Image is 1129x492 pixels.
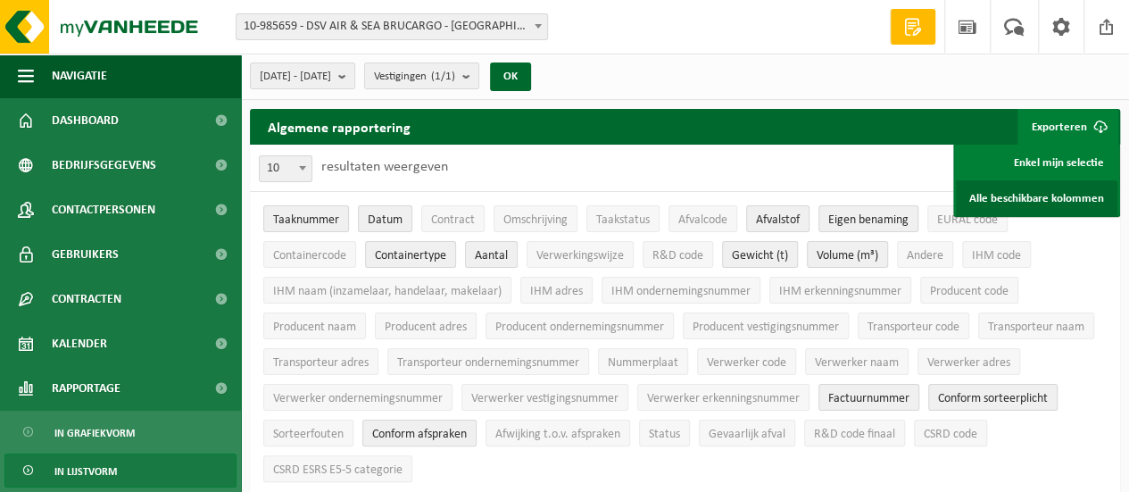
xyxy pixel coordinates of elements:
button: Transporteur adresTransporteur adres: Activate to sort [263,348,378,375]
button: Verwerker ondernemingsnummerVerwerker ondernemingsnummer: Activate to sort [263,384,452,411]
a: Enkel mijn selectie [956,145,1117,180]
span: Verwerker adres [927,356,1010,370]
span: Producent naam [273,321,356,334]
span: Producent ondernemingsnummer [495,321,664,334]
span: Verwerker code [707,356,786,370]
span: Producent adres [385,321,467,334]
button: IHM ondernemingsnummerIHM ondernemingsnummer: Activate to sort [602,277,760,304]
button: AantalAantal: Activate to sort [465,241,518,268]
span: Contracten [52,277,121,321]
span: Rapportage [52,366,120,411]
span: Dashboard [52,98,119,143]
span: Andere [907,249,943,263]
button: SorteerfoutenSorteerfouten: Activate to sort [263,420,353,446]
button: IHM adresIHM adres: Activate to sort [520,277,593,304]
button: Conform sorteerplicht : Activate to sort [928,384,1058,411]
span: Kalender [52,321,107,366]
span: R&D code finaal [814,428,895,441]
count: (1/1) [431,71,455,82]
span: [DATE] - [DATE] [260,63,331,90]
span: Verwerkingswijze [536,249,624,263]
span: 10 [259,155,312,182]
a: Alle beschikbare kolommen [956,180,1117,216]
button: Gewicht (t)Gewicht (t): Activate to sort [722,241,798,268]
button: AndereAndere: Activate to sort [897,241,953,268]
button: Transporteur ondernemingsnummerTransporteur ondernemingsnummer : Activate to sort [387,348,589,375]
button: AfvalstofAfvalstof: Activate to sort [746,205,809,232]
button: ContractContract: Activate to sort [421,205,485,232]
span: EURAL code [937,213,998,227]
span: Transporteur adres [273,356,369,370]
button: Producent vestigingsnummerProducent vestigingsnummer: Activate to sort [683,313,849,339]
span: Taakstatus [596,213,650,227]
span: Datum [368,213,403,227]
span: Verwerker vestigingsnummer [471,392,618,405]
span: CSRD code [924,428,977,441]
span: In lijstvorm [54,454,117,488]
span: R&D code [652,249,703,263]
span: IHM code [972,249,1021,263]
button: NummerplaatNummerplaat: Activate to sort [598,348,688,375]
button: TaakstatusTaakstatus: Activate to sort [586,205,660,232]
span: Containertype [375,249,446,263]
button: Transporteur naamTransporteur naam: Activate to sort [978,313,1094,339]
button: OmschrijvingOmschrijving: Activate to sort [494,205,577,232]
span: Omschrijving [503,213,568,227]
span: Transporteur code [868,321,959,334]
button: Producent adresProducent adres: Activate to sort [375,313,477,339]
button: CSRD ESRS E5-5 categorieCSRD ESRS E5-5 categorie: Activate to sort [263,455,412,482]
span: Bedrijfsgegevens [52,143,156,188]
button: StatusStatus: Activate to sort [639,420,690,446]
button: OK [490,63,531,91]
a: In lijstvorm [4,454,237,488]
button: Gevaarlijk afval : Activate to sort [699,420,795,446]
button: IHM codeIHM code: Activate to sort [962,241,1031,268]
button: ContainertypeContainertype: Activate to sort [365,241,456,268]
button: Afwijking t.o.v. afsprakenAfwijking t.o.v. afspraken: Activate to sort [486,420,630,446]
button: TaaknummerTaaknummer: Activate to remove sorting [263,205,349,232]
span: Gewicht (t) [732,249,788,263]
span: Afvalcode [678,213,727,227]
button: Producent naamProducent naam: Activate to sort [263,313,366,339]
button: EURAL codeEURAL code: Activate to sort [927,205,1008,232]
button: Eigen benamingEigen benaming: Activate to sort [818,205,918,232]
button: Producent codeProducent code: Activate to sort [920,277,1018,304]
span: Containercode [273,249,346,263]
span: Navigatie [52,54,107,98]
span: Contract [431,213,475,227]
button: DatumDatum: Activate to sort [358,205,412,232]
span: Contactpersonen [52,188,155,232]
button: [DATE] - [DATE] [250,63,355,89]
span: Eigen benaming [828,213,909,227]
button: CSRD codeCSRD code: Activate to sort [914,420,987,446]
span: Volume (m³) [817,249,878,263]
span: Gevaarlijk afval [709,428,785,441]
span: Aantal [475,249,508,263]
span: Conform afspraken [372,428,467,441]
button: Transporteur codeTransporteur code: Activate to sort [858,313,969,339]
span: IHM ondernemingsnummer [611,285,751,298]
button: Verwerker codeVerwerker code: Activate to sort [697,348,796,375]
span: IHM erkenningsnummer [779,285,901,298]
button: Volume (m³)Volume (m³): Activate to sort [807,241,888,268]
button: VerwerkingswijzeVerwerkingswijze: Activate to sort [527,241,634,268]
button: Verwerker naamVerwerker naam: Activate to sort [805,348,909,375]
button: Conform afspraken : Activate to sort [362,420,477,446]
button: R&D code finaalR&amp;D code finaal: Activate to sort [804,420,905,446]
h2: Algemene rapportering [250,109,428,145]
span: Producent vestigingsnummer [693,321,839,334]
span: Afvalstof [756,213,800,227]
span: Verwerker ondernemingsnummer [273,392,443,405]
button: IHM erkenningsnummerIHM erkenningsnummer: Activate to sort [769,277,911,304]
span: Conform sorteerplicht [938,392,1048,405]
button: IHM naam (inzamelaar, handelaar, makelaar)IHM naam (inzamelaar, handelaar, makelaar): Activate to... [263,277,511,304]
span: 10 [260,156,311,181]
button: FactuurnummerFactuurnummer: Activate to sort [818,384,919,411]
span: Status [649,428,680,441]
button: Exporteren [1017,109,1118,145]
span: Verwerker erkenningsnummer [647,392,800,405]
span: Gebruikers [52,232,119,277]
button: Verwerker adresVerwerker adres: Activate to sort [917,348,1020,375]
button: AfvalcodeAfvalcode: Activate to sort [668,205,737,232]
span: IHM adres [530,285,583,298]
